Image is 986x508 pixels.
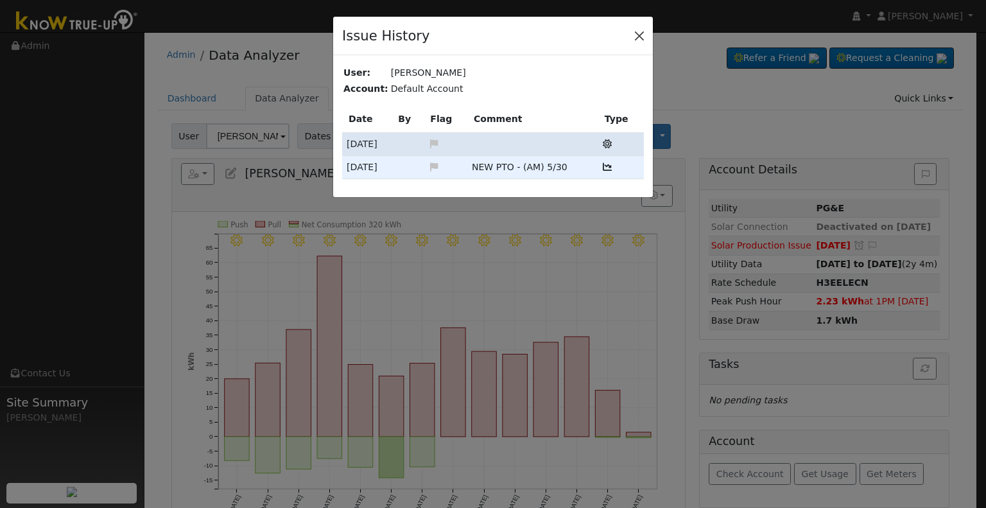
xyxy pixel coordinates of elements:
[342,132,644,155] tr: Active issue
[343,83,388,94] b: Account:
[467,106,598,133] th: Comment
[342,156,644,179] tr: Active issue
[472,162,567,172] span: NEW PTO - (AM) 5/30
[392,106,424,133] th: By
[390,65,644,81] td: [PERSON_NAME]
[603,162,612,171] i: Solar Dropoff Issue
[390,81,644,97] td: Default Account
[342,156,392,179] td: [DATE]
[598,106,644,133] th: Type
[603,139,612,148] i: Solar Production Issue
[342,106,392,133] th: Date
[342,132,392,155] td: [DATE]
[342,26,429,46] h4: Issue History
[424,106,467,133] th: Flag
[343,67,370,78] b: User:
[630,26,648,44] button: Close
